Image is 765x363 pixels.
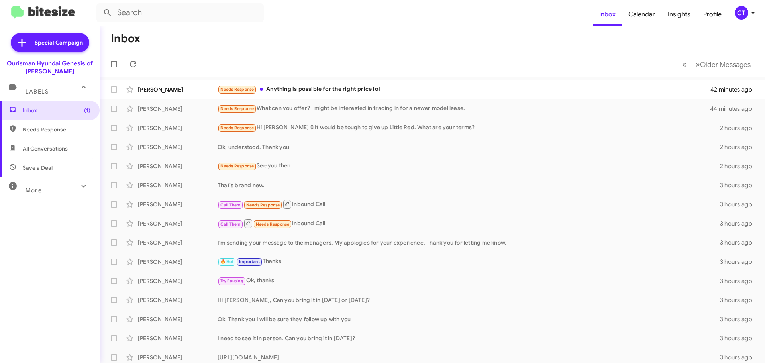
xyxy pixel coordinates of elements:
[720,200,759,208] div: 3 hours ago
[256,222,290,227] span: Needs Response
[239,259,260,264] span: Important
[720,220,759,228] div: 3 hours ago
[678,56,755,73] nav: Page navigation example
[711,105,759,113] div: 44 minutes ago
[218,315,720,323] div: Ok, Thank you I will be sure they follow up with you
[218,123,720,132] div: Hi [PERSON_NAME] ü It would be tough to give up Little Red. What are your terms?
[25,88,49,95] span: Labels
[720,124,759,132] div: 2 hours ago
[138,296,218,304] div: [PERSON_NAME]
[138,239,218,247] div: [PERSON_NAME]
[691,56,755,73] button: Next
[218,276,720,285] div: Ok, thanks
[700,60,751,69] span: Older Messages
[138,277,218,285] div: [PERSON_NAME]
[728,6,756,20] button: CT
[220,202,241,208] span: Call Them
[622,3,661,26] a: Calendar
[720,239,759,247] div: 3 hours ago
[218,161,720,171] div: See you then
[720,353,759,361] div: 3 hours ago
[23,106,90,114] span: Inbox
[677,56,691,73] button: Previous
[720,181,759,189] div: 3 hours ago
[138,143,218,151] div: [PERSON_NAME]
[138,162,218,170] div: [PERSON_NAME]
[220,87,254,92] span: Needs Response
[218,257,720,266] div: Thanks
[218,296,720,304] div: Hi [PERSON_NAME], Can you bring it in [DATE] or [DATE]?
[720,277,759,285] div: 3 hours ago
[35,39,83,47] span: Special Campaign
[735,6,748,20] div: CT
[220,125,254,130] span: Needs Response
[138,86,218,94] div: [PERSON_NAME]
[720,258,759,266] div: 3 hours ago
[720,162,759,170] div: 2 hours ago
[682,59,687,69] span: «
[25,187,42,194] span: More
[711,86,759,94] div: 42 minutes ago
[220,259,234,264] span: 🔥 Hot
[720,143,759,151] div: 2 hours ago
[23,145,68,153] span: All Conversations
[696,59,700,69] span: »
[138,200,218,208] div: [PERSON_NAME]
[111,32,140,45] h1: Inbox
[138,181,218,189] div: [PERSON_NAME]
[720,334,759,342] div: 3 hours ago
[138,258,218,266] div: [PERSON_NAME]
[720,296,759,304] div: 3 hours ago
[246,202,280,208] span: Needs Response
[720,315,759,323] div: 3 hours ago
[138,353,218,361] div: [PERSON_NAME]
[218,334,720,342] div: I need to see it in person. Can you bring it in [DATE]?
[84,106,90,114] span: (1)
[11,33,89,52] a: Special Campaign
[96,3,264,22] input: Search
[661,3,697,26] a: Insights
[218,85,711,94] div: Anything is possible for the right price lol
[218,199,720,209] div: Inbound Call
[218,239,720,247] div: I'm sending your message to the managers. My apologies for your experience. Thank you for letting...
[218,353,720,361] div: [URL][DOMAIN_NAME]
[138,105,218,113] div: [PERSON_NAME]
[138,220,218,228] div: [PERSON_NAME]
[138,124,218,132] div: [PERSON_NAME]
[593,3,622,26] a: Inbox
[218,181,720,189] div: That's brand new.
[218,218,720,228] div: Inbound Call
[220,163,254,169] span: Needs Response
[138,334,218,342] div: [PERSON_NAME]
[220,278,243,283] span: Try Pausing
[220,222,241,227] span: Call Them
[138,315,218,323] div: [PERSON_NAME]
[220,106,254,111] span: Needs Response
[697,3,728,26] a: Profile
[218,104,711,113] div: What can you offer? I might be interested in trading in for a newer model lease.
[218,143,720,151] div: Ok, understood. Thank you
[23,126,90,133] span: Needs Response
[23,164,53,172] span: Save a Deal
